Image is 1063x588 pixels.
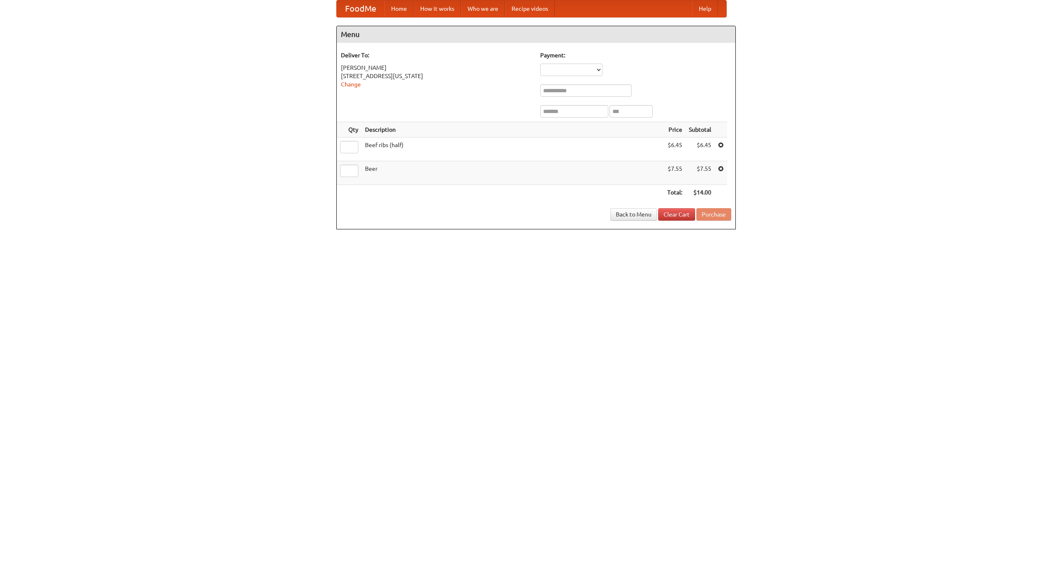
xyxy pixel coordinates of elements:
th: Price [664,122,686,138]
td: Beef ribs (half) [362,138,664,161]
th: Total: [664,185,686,200]
td: $7.55 [686,161,715,185]
th: $14.00 [686,185,715,200]
a: FoodMe [337,0,385,17]
button: Purchase [696,208,731,221]
td: $6.45 [686,138,715,161]
div: [PERSON_NAME] [341,64,532,72]
a: Help [692,0,718,17]
td: Beer [362,161,664,185]
a: Recipe videos [505,0,555,17]
td: $6.45 [664,138,686,161]
div: [STREET_ADDRESS][US_STATE] [341,72,532,80]
h5: Payment: [540,51,731,59]
a: Home [385,0,414,17]
a: Change [341,81,361,88]
th: Description [362,122,664,138]
a: How it works [414,0,461,17]
th: Qty [337,122,362,138]
h5: Deliver To: [341,51,532,59]
a: Back to Menu [610,208,657,221]
a: Clear Cart [658,208,695,221]
td: $7.55 [664,161,686,185]
a: Who we are [461,0,505,17]
th: Subtotal [686,122,715,138]
h4: Menu [337,26,735,43]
